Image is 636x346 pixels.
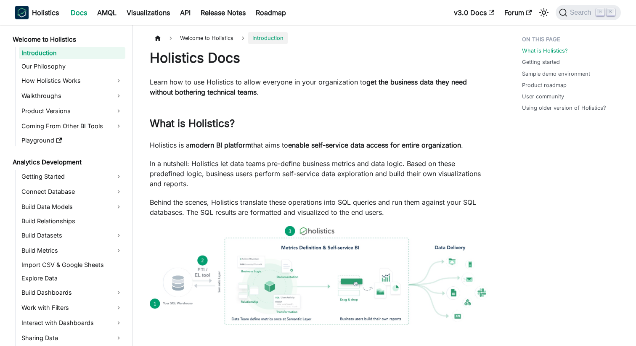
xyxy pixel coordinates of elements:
[150,50,488,66] h1: Holistics Docs
[499,6,537,19] a: Forum
[522,92,564,100] a: User community
[19,215,125,227] a: Build Relationships
[19,104,125,118] a: Product Versions
[449,6,499,19] a: v3.0 Docs
[19,119,125,133] a: Coming From Other BI Tools
[15,6,29,19] img: Holistics
[19,61,125,72] a: Our Philosophy
[19,316,125,330] a: Interact with Dashboards
[19,135,125,146] a: Playground
[150,32,166,44] a: Home page
[10,156,125,168] a: Analytics Development
[175,6,196,19] a: API
[19,47,125,59] a: Introduction
[19,89,125,103] a: Walkthroughs
[196,6,251,19] a: Release Notes
[92,6,122,19] a: AMQL
[19,272,125,284] a: Explore Data
[150,197,488,217] p: Behind the scenes, Holistics translate these operations into SQL queries and run them against you...
[19,259,125,271] a: Import CSV & Google Sheets
[19,74,125,87] a: How Holistics Works
[66,6,92,19] a: Docs
[567,9,596,16] span: Search
[248,32,288,44] span: Introduction
[15,6,59,19] a: HolisticsHolistics
[596,8,604,16] kbd: ⌘
[19,229,125,242] a: Build Datasets
[122,6,175,19] a: Visualizations
[522,81,567,89] a: Product roadmap
[251,6,291,19] a: Roadmap
[522,70,590,78] a: Sample demo environment
[150,158,488,189] p: In a nutshell: Holistics let data teams pre-define business metrics and data logic. Based on thes...
[10,34,125,45] a: Welcome to Holistics
[150,117,488,133] h2: What is Holistics?
[607,8,615,16] kbd: K
[522,104,606,112] a: Using older version of Holistics?
[19,185,125,198] a: Connect Database
[19,170,125,183] a: Getting Started
[19,286,125,299] a: Build Dashboards
[190,141,251,149] strong: modern BI platform
[32,8,59,18] b: Holistics
[522,58,560,66] a: Getting started
[150,77,488,97] p: Learn how to use Holistics to allow everyone in your organization to .
[19,331,125,345] a: Sharing Data
[176,32,238,44] span: Welcome to Holistics
[522,47,568,55] a: What is Holistics?
[19,244,125,257] a: Build Metrics
[150,140,488,150] p: Holistics is a that aims to .
[537,6,551,19] button: Switch between dark and light mode (currently light mode)
[150,226,488,325] img: How Holistics fits in your Data Stack
[556,5,621,20] button: Search (Command+K)
[19,301,125,314] a: Work with Filters
[288,141,461,149] strong: enable self-service data access for entire organization
[19,200,125,214] a: Build Data Models
[7,25,133,346] nav: Docs sidebar
[150,32,488,44] nav: Breadcrumbs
